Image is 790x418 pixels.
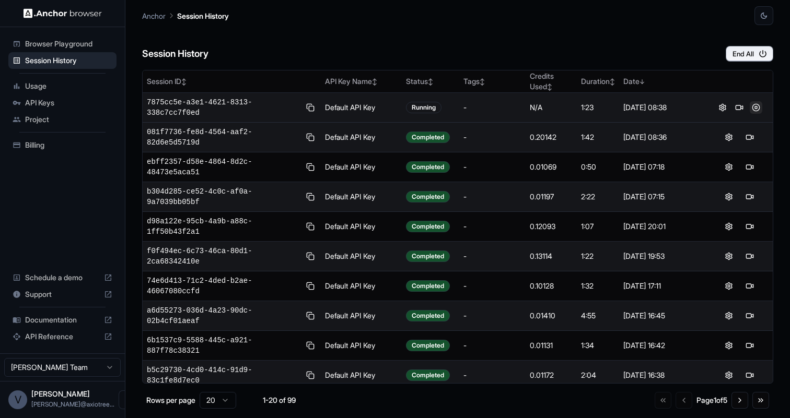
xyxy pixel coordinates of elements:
p: Session History [177,10,229,21]
h6: Session History [142,46,208,62]
span: 6b1537c9-5588-445c-a921-887f78c38321 [147,335,300,356]
div: Completed [406,132,450,143]
div: - [463,192,521,202]
div: Completed [406,369,450,381]
div: Credits Used [530,71,573,92]
div: Session History [8,52,117,69]
div: Session ID [147,76,317,87]
div: Duration [581,76,615,87]
div: - [463,102,521,113]
div: - [463,340,521,351]
span: ↕ [547,83,552,91]
span: a6d55273-036d-4a23-90dc-02b4cf01aeaf [147,305,300,326]
div: - [463,221,521,232]
span: Documentation [25,315,100,325]
span: ↕ [181,78,187,86]
td: Default API Key [321,212,402,242]
div: 0.13114 [530,251,573,261]
div: 2:04 [581,370,615,380]
span: ↕ [372,78,377,86]
span: vipin@axiotree.com [31,400,114,408]
p: Anchor [142,10,166,21]
div: 1:22 [581,251,615,261]
span: b5c29730-4cd0-414c-91d9-83c1fe8d7ec0 [147,365,300,386]
div: API Key Name [325,76,398,87]
div: 0.01069 [530,162,573,172]
td: Default API Key [321,331,402,361]
button: Open menu [119,390,137,409]
div: [DATE] 19:53 [623,251,701,261]
div: 2:22 [581,192,615,202]
div: Completed [406,280,450,292]
span: ↕ [610,78,615,86]
div: 1:34 [581,340,615,351]
div: API Keys [8,94,117,111]
span: Support [25,289,100,300]
span: Billing [25,140,112,150]
div: - [463,370,521,380]
div: Schedule a demo [8,269,117,286]
div: V [8,390,27,409]
div: Running [406,102,442,113]
div: Billing [8,137,117,153]
td: Default API Key [321,271,402,301]
div: [DATE] 08:38 [623,102,701,113]
div: 1:07 [581,221,615,232]
div: Completed [406,161,450,173]
td: Default API Key [321,361,402,390]
div: Date [623,76,701,87]
div: [DATE] 16:42 [623,340,701,351]
div: Completed [406,250,450,262]
div: [DATE] 08:36 [623,132,701,142]
div: 4:55 [581,310,615,321]
span: f0f494ec-6c73-46ca-80d1-2ca68342410e [147,246,300,267]
div: 0.20142 [530,132,573,142]
span: ebff2357-d58e-4864-8d2c-48473e5aca51 [147,157,300,177]
div: [DATE] 16:45 [623,310,701,321]
img: Anchor Logo [24,8,102,18]
span: Vipin Tanna [31,389,90,398]
div: 1:23 [581,102,615,113]
div: - [463,162,521,172]
p: Rows per page [146,395,195,405]
div: Completed [406,221,450,232]
div: 0.10128 [530,281,573,291]
td: Default API Key [321,123,402,152]
span: ↕ [428,78,433,86]
div: Completed [406,310,450,321]
div: 0.01172 [530,370,573,380]
div: Browser Playground [8,35,117,52]
td: Default API Key [321,301,402,331]
div: 0.01410 [530,310,573,321]
div: Completed [406,340,450,351]
span: ↓ [640,78,645,86]
span: 7875cc5e-a3e1-4621-8313-338c7cc7f0ed [147,97,300,118]
td: Default API Key [321,93,402,123]
div: - [463,310,521,321]
div: 1-20 of 99 [253,395,305,405]
div: 0.12093 [530,221,573,232]
div: [DATE] 16:38 [623,370,701,380]
div: - [463,132,521,142]
td: Default API Key [321,182,402,212]
span: ↕ [480,78,485,86]
div: Project [8,111,117,128]
div: Documentation [8,312,117,328]
div: 1:42 [581,132,615,142]
div: 0:50 [581,162,615,172]
span: 74e6d413-71c2-4ded-b2ae-46067080ccfd [147,276,300,296]
div: 0.01197 [530,192,573,202]
span: API Reference [25,331,100,342]
div: [DATE] 07:15 [623,192,701,202]
div: Usage [8,78,117,94]
div: Support [8,286,117,303]
span: Session History [25,55,112,66]
div: - [463,251,521,261]
td: Default API Key [321,152,402,182]
div: - [463,281,521,291]
div: N/A [530,102,573,113]
span: 081f7736-fe8d-4564-aaf2-82d6e5d5719d [147,127,300,148]
div: Completed [406,191,450,202]
span: b304d285-ce52-4c0c-af0a-9a7039bb05bf [147,186,300,207]
div: 0.01131 [530,340,573,351]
